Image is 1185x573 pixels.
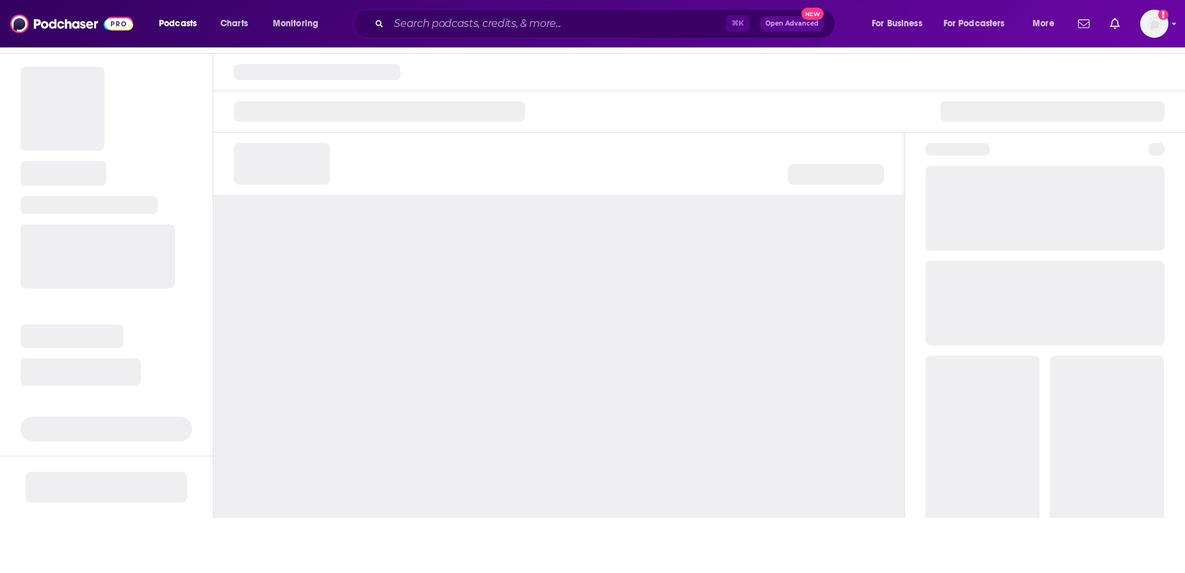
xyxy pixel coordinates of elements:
[1140,10,1168,38] img: User Profile
[273,15,318,33] span: Monitoring
[935,13,1024,34] button: open menu
[872,15,922,33] span: For Business
[389,13,726,34] input: Search podcasts, credits, & more...
[801,8,824,20] span: New
[1073,13,1095,35] a: Show notifications dropdown
[1033,15,1054,33] span: More
[726,15,749,32] span: ⌘ K
[150,13,213,34] button: open menu
[264,13,335,34] button: open menu
[220,15,248,33] span: Charts
[944,15,1005,33] span: For Podcasters
[1158,10,1168,20] svg: Add a profile image
[765,21,819,27] span: Open Advanced
[366,9,847,38] div: Search podcasts, credits, & more...
[212,13,256,34] a: Charts
[1024,13,1070,34] button: open menu
[863,13,938,34] button: open menu
[10,12,133,36] img: Podchaser - Follow, Share and Rate Podcasts
[1105,13,1125,35] a: Show notifications dropdown
[159,15,197,33] span: Podcasts
[1140,10,1168,38] span: Logged in as Isabellaoidem
[760,16,824,31] button: Open AdvancedNew
[1140,10,1168,38] button: Show profile menu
